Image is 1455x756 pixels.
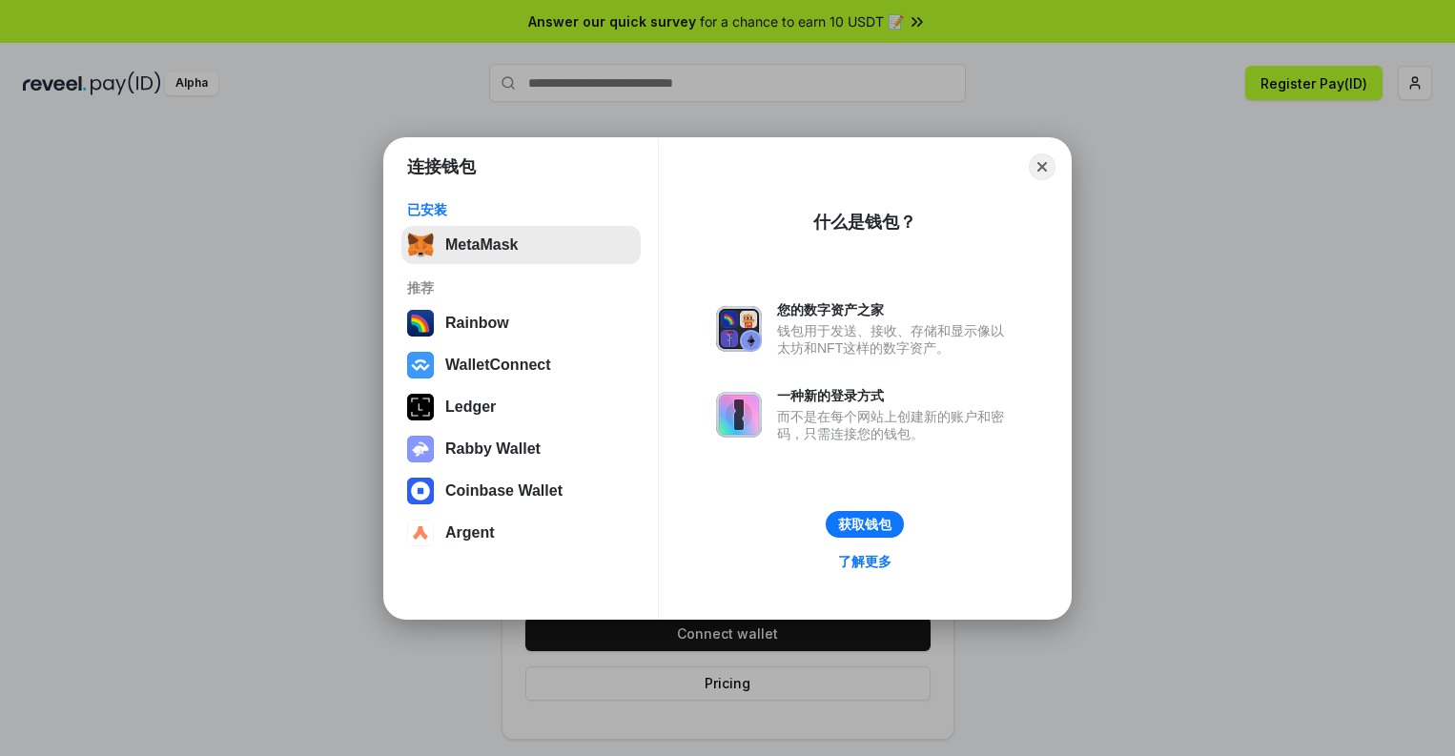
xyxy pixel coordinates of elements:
div: 了解更多 [838,553,891,570]
div: 已安装 [407,201,635,218]
div: 一种新的登录方式 [777,387,1014,404]
button: Rainbow [401,304,641,342]
div: 获取钱包 [838,516,891,533]
img: svg+xml,%3Csvg%20width%3D%2228%22%20height%3D%2228%22%20viewBox%3D%220%200%2028%2028%22%20fill%3D... [407,520,434,546]
div: WalletConnect [445,357,551,374]
img: svg+xml,%3Csvg%20width%3D%2228%22%20height%3D%2228%22%20viewBox%3D%220%200%2028%2028%22%20fill%3D... [407,478,434,504]
button: Argent [401,514,641,552]
button: Ledger [401,388,641,426]
div: Rainbow [445,315,509,332]
div: 推荐 [407,279,635,296]
div: 您的数字资产之家 [777,301,1014,318]
img: svg+xml,%3Csvg%20xmlns%3D%22http%3A%2F%2Fwww.w3.org%2F2000%2Fsvg%22%20width%3D%2228%22%20height%3... [407,394,434,420]
a: 了解更多 [827,549,903,574]
img: svg+xml,%3Csvg%20xmlns%3D%22http%3A%2F%2Fwww.w3.org%2F2000%2Fsvg%22%20fill%3D%22none%22%20viewBox... [716,392,762,438]
div: 钱包用于发送、接收、存储和显示像以太坊和NFT这样的数字资产。 [777,322,1014,357]
img: svg+xml,%3Csvg%20xmlns%3D%22http%3A%2F%2Fwww.w3.org%2F2000%2Fsvg%22%20fill%3D%22none%22%20viewBox... [407,436,434,462]
div: Rabby Wallet [445,440,541,458]
button: Coinbase Wallet [401,472,641,510]
img: svg+xml,%3Csvg%20fill%3D%22none%22%20height%3D%2233%22%20viewBox%3D%220%200%2035%2033%22%20width%... [407,232,434,258]
img: svg+xml,%3Csvg%20width%3D%2228%22%20height%3D%2228%22%20viewBox%3D%220%200%2028%2028%22%20fill%3D... [407,352,434,378]
button: 获取钱包 [826,511,904,538]
button: Rabby Wallet [401,430,641,468]
img: svg+xml,%3Csvg%20width%3D%22120%22%20height%3D%22120%22%20viewBox%3D%220%200%20120%20120%22%20fil... [407,310,434,337]
div: 而不是在每个网站上创建新的账户和密码，只需连接您的钱包。 [777,408,1014,442]
h1: 连接钱包 [407,155,476,178]
button: MetaMask [401,226,641,264]
div: Argent [445,524,495,541]
div: Coinbase Wallet [445,482,563,500]
div: 什么是钱包？ [813,211,916,234]
div: MetaMask [445,236,518,254]
button: WalletConnect [401,346,641,384]
img: svg+xml,%3Csvg%20xmlns%3D%22http%3A%2F%2Fwww.w3.org%2F2000%2Fsvg%22%20fill%3D%22none%22%20viewBox... [716,306,762,352]
button: Close [1029,153,1055,180]
div: Ledger [445,398,496,416]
